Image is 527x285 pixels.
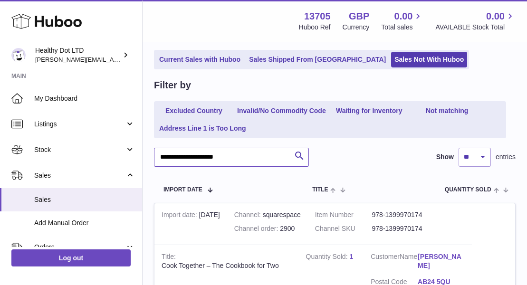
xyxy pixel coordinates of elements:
span: Quantity Sold [445,187,491,193]
span: Import date [163,187,202,193]
strong: Import date [162,211,199,221]
span: 0.00 [394,10,413,23]
a: Sales Shipped From [GEOGRAPHIC_DATA] [246,52,389,67]
h2: Filter by [154,79,191,92]
span: Stock [34,145,125,154]
span: Sales [34,171,125,180]
span: My Dashboard [34,94,135,103]
strong: Channel [234,211,263,221]
strong: GBP [349,10,369,23]
strong: Channel order [234,225,280,235]
a: Current Sales with Huboo [156,52,244,67]
a: [PERSON_NAME] [418,252,465,270]
a: 1 [349,253,353,260]
span: 0.00 [486,10,505,23]
a: Excluded Country [156,103,232,119]
dd: 978-1399970174 [372,210,429,219]
span: entries [496,152,516,161]
a: Invalid/No Commodity Code [234,103,329,119]
a: Sales Not With Huboo [391,52,467,67]
span: [PERSON_NAME][EMAIL_ADDRESS][DOMAIN_NAME] [35,56,191,63]
dd: 978-1399970174 [372,224,429,233]
strong: 13705 [304,10,331,23]
a: Waiting for Inventory [331,103,407,119]
span: AVAILABLE Stock Total [435,23,516,32]
a: 0.00 Total sales [381,10,423,32]
div: 2900 [234,224,301,233]
dt: Item Number [315,210,372,219]
dt: Channel SKU [315,224,372,233]
td: [DATE] [154,203,227,245]
div: Cook Together – The Cookbook for Two [162,261,292,270]
strong: Quantity Sold [306,253,350,263]
span: Title [312,187,328,193]
span: Add Manual Order [34,218,135,228]
span: Customer [371,253,400,260]
div: Huboo Ref [299,23,331,32]
span: Total sales [381,23,423,32]
label: Show [436,152,454,161]
strong: Title [162,253,176,263]
dt: Name [371,252,418,273]
a: Not matching [409,103,485,119]
span: Sales [34,195,135,204]
a: 0.00 AVAILABLE Stock Total [435,10,516,32]
img: Dorothy@healthydot.com [11,48,26,62]
a: Log out [11,249,131,266]
div: Currency [343,23,370,32]
div: squarespace [234,210,301,219]
span: Orders [34,243,125,252]
a: Address Line 1 is Too Long [156,121,249,136]
div: Healthy Dot LTD [35,46,121,64]
span: Listings [34,120,125,129]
